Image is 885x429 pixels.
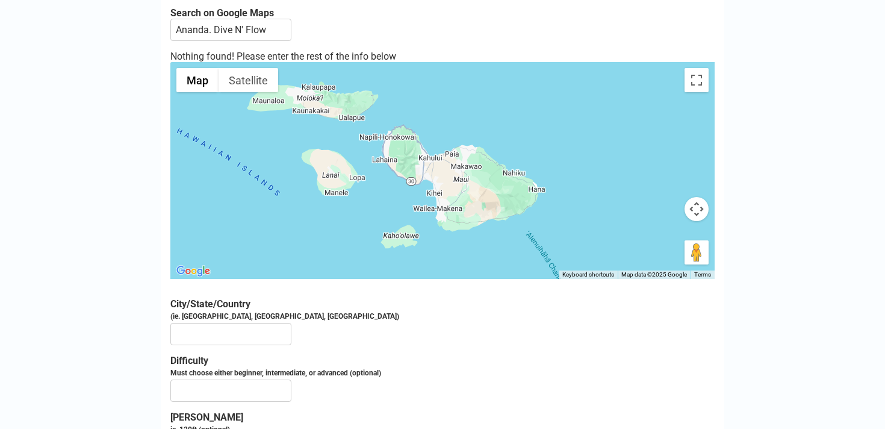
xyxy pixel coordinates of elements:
[685,197,709,221] button: Map camera controls
[170,312,715,321] div: (ie. [GEOGRAPHIC_DATA], [GEOGRAPHIC_DATA], [GEOGRAPHIC_DATA])
[170,369,715,377] div: Must choose either beginner, intermediate, or advanced (optional)
[621,271,687,278] span: Map data ©2025 Google
[219,68,278,92] button: Show satellite imagery
[170,51,715,62] div: Nothing found! Please enter the rest of the info below
[170,355,715,366] div: Difficulty
[176,68,219,92] button: Show street map
[685,240,709,265] button: Drag Pegman onto the map to open Street View
[173,263,213,279] img: Google
[170,298,715,310] div: City/State/Country
[170,412,715,423] div: [PERSON_NAME]
[685,68,709,92] button: Toggle fullscreen view
[562,271,614,279] button: Keyboard shortcuts
[173,263,213,279] a: Open this area in Google Maps (opens a new window)
[694,271,711,278] a: Terms
[170,7,715,19] div: Search on Google Maps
